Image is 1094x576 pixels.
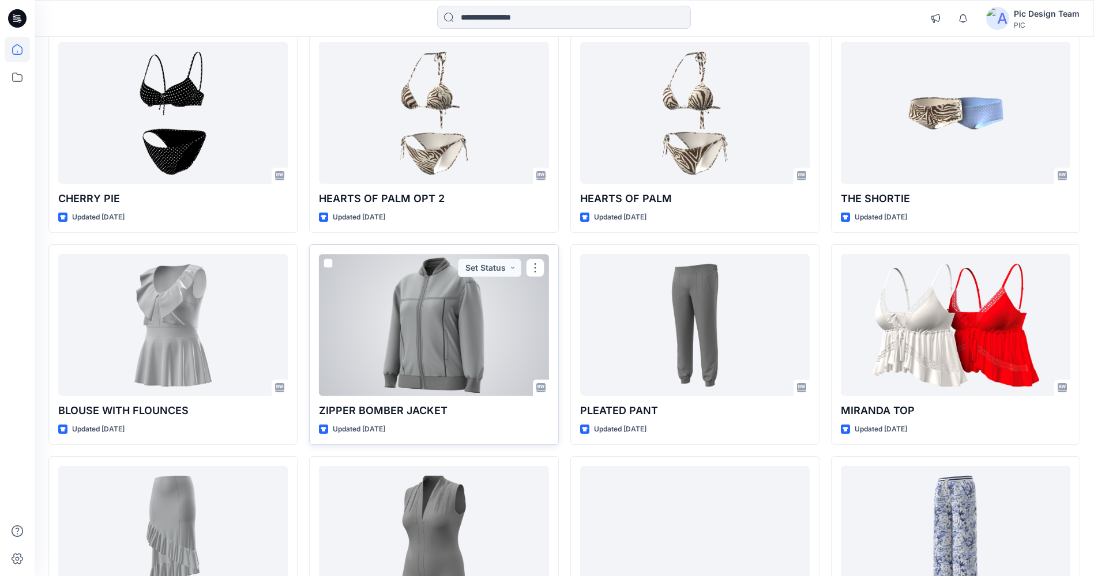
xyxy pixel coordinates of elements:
p: Updated [DATE] [855,211,907,223]
p: Updated [DATE] [72,211,125,223]
p: Updated [DATE] [333,211,385,223]
img: avatar [986,7,1009,30]
p: BLOUSE WITH FLOUNCES [58,403,288,419]
p: HEARTS OF PALM [580,191,810,207]
p: PLEATED PANT [580,403,810,419]
a: CHERRY PIE [58,42,288,183]
a: THE SHORTIE [841,42,1070,183]
a: PLEATED PANT [580,254,810,395]
div: Pic Design Team [1014,7,1080,21]
p: Updated [DATE] [333,423,385,435]
a: HEARTS OF PALM OPT 2 [319,42,548,183]
a: ZIPPER BOMBER JACKET [319,254,548,395]
p: Updated [DATE] [594,211,646,223]
a: MIRANDA TOP [841,254,1070,395]
p: CHERRY PIE [58,191,288,207]
p: MIRANDA TOP [841,403,1070,419]
a: BLOUSE WITH FLOUNCES [58,254,288,395]
p: THE SHORTIE [841,191,1070,207]
p: HEARTS OF PALM OPT 2 [319,191,548,207]
p: ZIPPER BOMBER JACKET [319,403,548,419]
p: Updated [DATE] [72,423,125,435]
p: Updated [DATE] [594,423,646,435]
p: Updated [DATE] [855,423,907,435]
a: HEARTS OF PALM [580,42,810,183]
div: PIC [1014,21,1080,29]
